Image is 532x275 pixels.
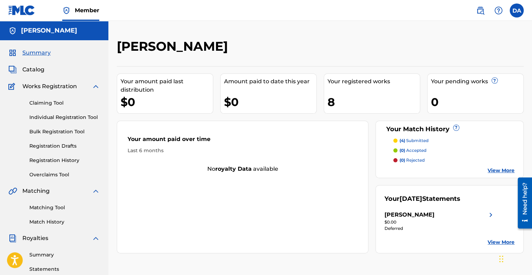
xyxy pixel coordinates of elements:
div: Last 6 months [128,147,358,154]
a: Individual Registration Tool [29,114,100,121]
div: $0 [121,94,213,110]
div: Help [491,3,505,17]
img: Top Rightsholder [62,6,71,15]
h2: [PERSON_NAME] [117,38,231,54]
span: Royalties [22,234,48,242]
div: Drag [499,248,503,269]
a: Matching Tool [29,204,100,211]
div: $0 [224,94,316,110]
a: Summary [29,251,100,259]
span: Catalog [22,65,44,74]
h5: DESMOND AKORTIA [21,27,77,35]
iframe: Resource Center [512,175,532,231]
div: No available [117,165,368,173]
iframe: Chat Widget [375,11,532,275]
span: Matching [22,187,50,195]
img: Matching [8,187,17,195]
img: Catalog [8,65,17,74]
a: Bulk Registration Tool [29,128,100,135]
img: expand [92,187,100,195]
span: Works Registration [22,82,77,91]
div: Your amount paid over time [128,135,358,147]
a: CatalogCatalog [8,65,44,74]
a: SummarySummary [8,49,51,57]
img: search [476,6,484,15]
img: Accounts [8,27,17,35]
a: Claiming Tool [29,99,100,107]
a: Registration Drafts [29,142,100,150]
div: Amount paid to date this year [224,77,316,86]
img: Works Registration [8,82,17,91]
span: Summary [22,49,51,57]
a: Match History [29,218,100,226]
div: User Menu [510,3,524,17]
img: expand [92,82,100,91]
strong: royalty data [215,165,252,172]
div: Your amount paid last distribution [121,77,213,94]
div: 8 [328,94,420,110]
img: Summary [8,49,17,57]
a: Statements [29,266,100,273]
a: Overclaims Tool [29,171,100,178]
div: Your registered works [328,77,420,86]
img: expand [92,234,100,242]
a: Public Search [473,3,487,17]
img: help [494,6,503,15]
img: MLC Logo [8,5,35,15]
img: Royalties [8,234,17,242]
a: Registration History [29,157,100,164]
span: Member [75,6,99,14]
